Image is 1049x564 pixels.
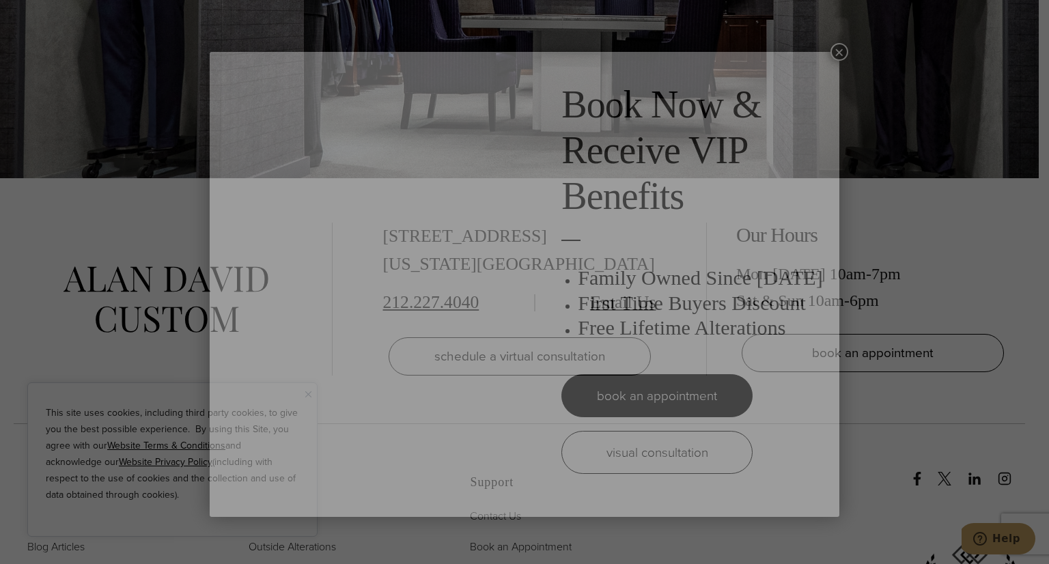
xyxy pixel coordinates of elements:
h3: Family Owned Since [DATE] [578,266,825,290]
span: Help [31,10,59,22]
h3: First Time Buyers Discount [578,291,825,315]
a: book an appointment [561,374,753,417]
h2: Book Now & Receive VIP Benefits [561,82,825,220]
h3: Free Lifetime Alterations [578,315,825,340]
a: visual consultation [561,431,753,474]
button: Close [830,43,848,61]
